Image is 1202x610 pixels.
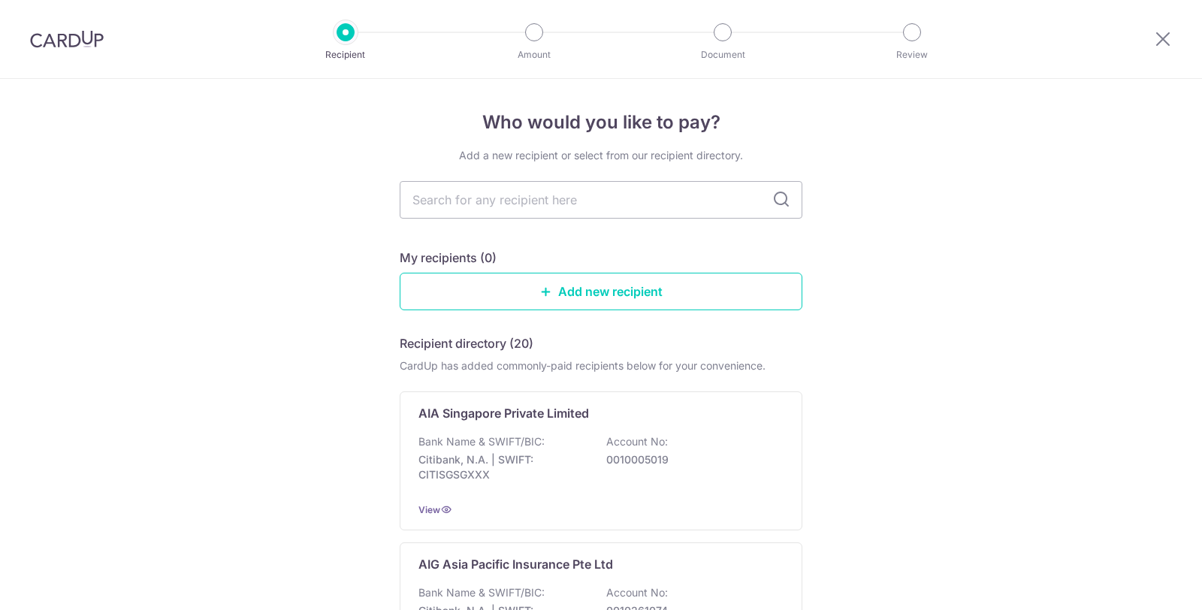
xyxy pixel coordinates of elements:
[290,47,401,62] p: Recipient
[400,273,802,310] a: Add new recipient
[400,109,802,136] h4: Who would you like to pay?
[400,148,802,163] div: Add a new recipient or select from our recipient directory.
[479,47,590,62] p: Amount
[418,404,589,422] p: AIA Singapore Private Limited
[606,434,668,449] p: Account No:
[418,504,440,515] a: View
[1106,565,1187,602] iframe: Opens a widget where you can find more information
[418,555,613,573] p: AIG Asia Pacific Insurance Pte Ltd
[418,452,587,482] p: Citibank, N.A. | SWIFT: CITISGSGXXX
[606,585,668,600] p: Account No:
[418,434,545,449] p: Bank Name & SWIFT/BIC:
[400,334,533,352] h5: Recipient directory (20)
[418,585,545,600] p: Bank Name & SWIFT/BIC:
[856,47,968,62] p: Review
[400,181,802,219] input: Search for any recipient here
[30,30,104,48] img: CardUp
[606,452,775,467] p: 0010005019
[400,358,802,373] div: CardUp has added commonly-paid recipients below for your convenience.
[400,249,497,267] h5: My recipients (0)
[667,47,778,62] p: Document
